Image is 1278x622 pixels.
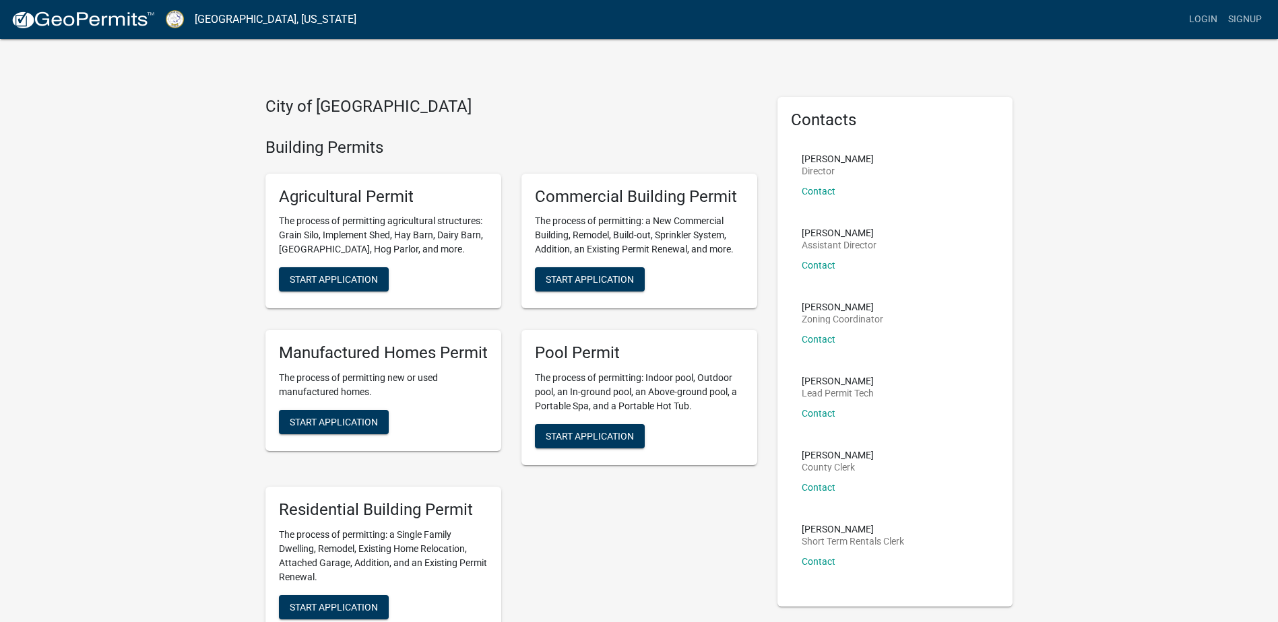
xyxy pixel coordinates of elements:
a: Contact [802,482,835,493]
p: [PERSON_NAME] [802,154,874,164]
button: Start Application [279,267,389,291]
button: Start Application [279,595,389,619]
a: Contact [802,260,835,271]
h5: Contacts [791,110,1000,130]
a: Contact [802,556,835,567]
a: Login [1184,7,1223,32]
a: Contact [802,408,835,419]
h5: Pool Permit [535,343,744,363]
span: Start Application [290,417,378,427]
a: [GEOGRAPHIC_DATA], [US_STATE] [195,8,356,31]
p: [PERSON_NAME] [802,376,874,386]
h5: Manufactured Homes Permit [279,343,488,363]
p: Zoning Coordinator [802,314,883,324]
p: The process of permitting: a New Commercial Building, Remodel, Build-out, Sprinkler System, Addit... [535,214,744,256]
p: [PERSON_NAME] [802,302,883,312]
p: County Clerk [802,462,874,472]
span: Start Application [290,601,378,612]
p: The process of permitting: a Single Family Dwelling, Remodel, Existing Home Relocation, Attached ... [279,528,488,584]
p: [PERSON_NAME] [802,524,904,534]
a: Signup [1223,7,1267,32]
p: [PERSON_NAME] [802,228,876,238]
h5: Agricultural Permit [279,187,488,207]
span: Start Application [290,274,378,285]
p: The process of permitting: Indoor pool, Outdoor pool, an In-ground pool, an Above-ground pool, a ... [535,371,744,413]
a: Contact [802,334,835,345]
p: Director [802,166,874,176]
span: Start Application [546,431,634,442]
p: The process of permitting new or used manufactured homes. [279,371,488,399]
h5: Commercial Building Permit [535,187,744,207]
h5: Residential Building Permit [279,500,488,520]
span: Start Application [546,274,634,285]
p: Assistant Director [802,240,876,250]
h4: City of [GEOGRAPHIC_DATA] [265,97,757,116]
p: Lead Permit Tech [802,388,874,398]
a: Contact [802,186,835,197]
p: [PERSON_NAME] [802,450,874,460]
p: The process of permitting agricultural structures: Grain Silo, Implement Shed, Hay Barn, Dairy Ba... [279,214,488,256]
h4: Building Permits [265,138,757,158]
button: Start Application [535,267,645,291]
button: Start Application [535,424,645,448]
p: Short Term Rentals Clerk [802,537,904,546]
img: Putnam County, Georgia [166,10,184,28]
button: Start Application [279,410,389,434]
